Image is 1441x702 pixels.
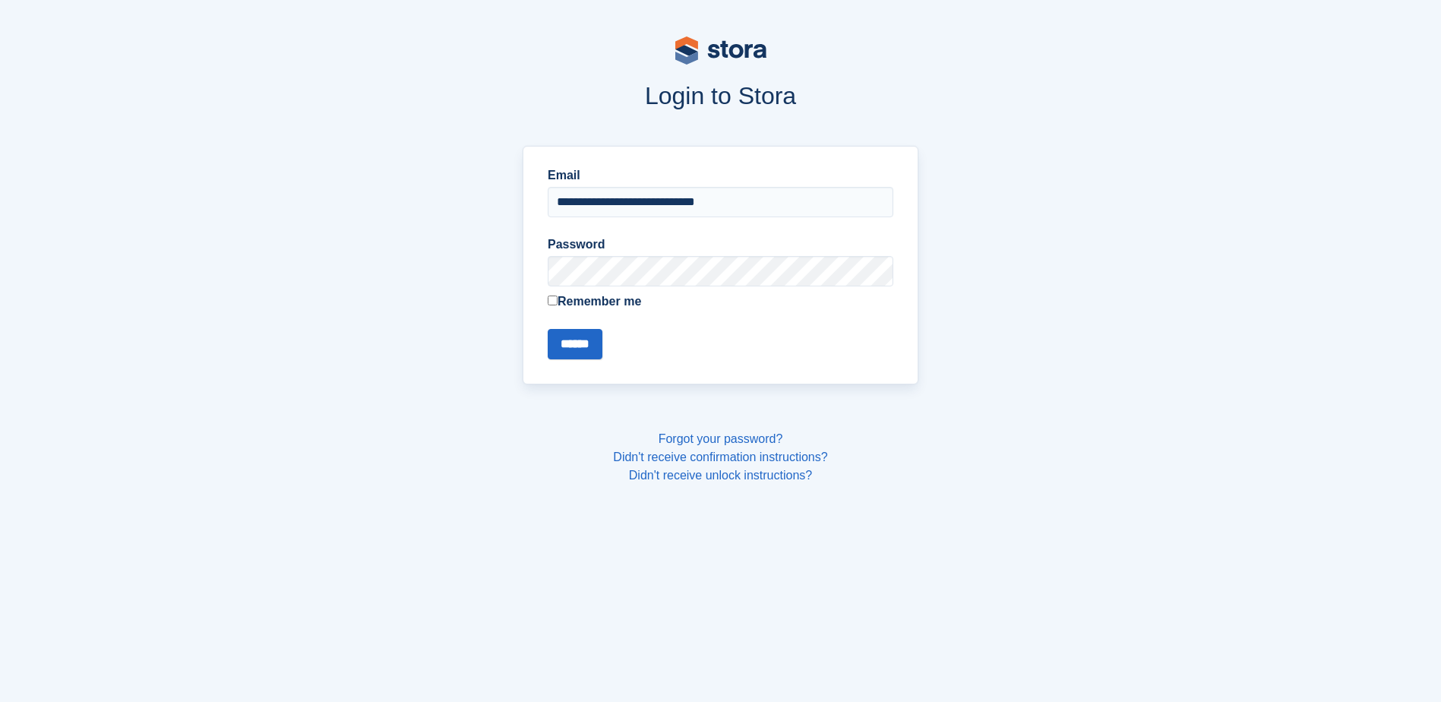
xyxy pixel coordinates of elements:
label: Remember me [548,292,893,311]
a: Forgot your password? [659,432,783,445]
h1: Login to Stora [233,82,1209,109]
img: stora-logo-53a41332b3708ae10de48c4981b4e9114cc0af31d8433b30ea865607fb682f29.svg [675,36,766,65]
input: Remember me [548,296,558,305]
label: Password [548,236,893,254]
a: Didn't receive confirmation instructions? [613,451,827,463]
label: Email [548,166,893,185]
a: Didn't receive unlock instructions? [629,469,812,482]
